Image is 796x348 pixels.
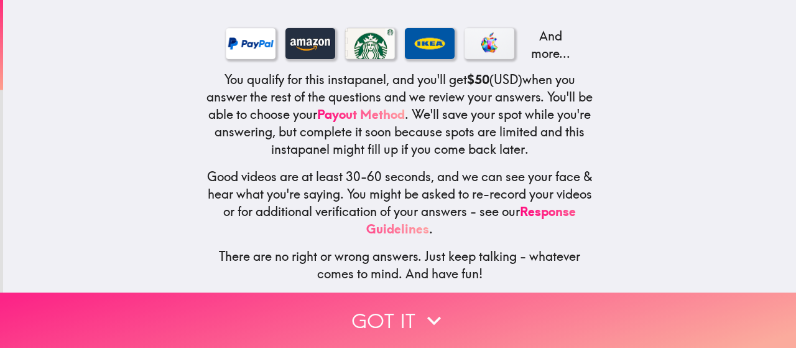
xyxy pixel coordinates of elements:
[467,72,489,87] b: $50
[366,204,576,237] a: Response Guidelines
[206,248,594,283] h5: There are no right or wrong answers. Just keep talking - whatever comes to mind. And have fun!
[206,168,594,238] h5: Good videos are at least 30-60 seconds, and we can see your face & hear what you're saying. You m...
[317,106,405,122] a: Payout Method
[524,27,574,62] p: And more...
[206,71,594,158] h5: You qualify for this instapanel, and you'll get (USD) when you answer the rest of the questions a...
